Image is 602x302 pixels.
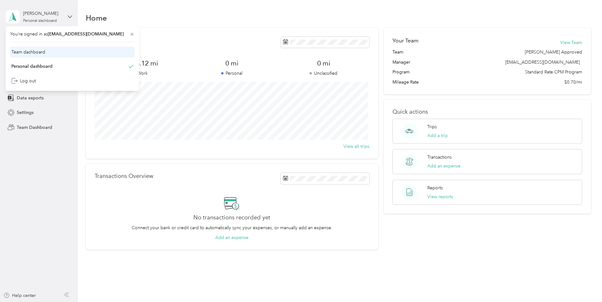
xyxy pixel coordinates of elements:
[392,59,410,66] span: Manager
[132,224,332,231] p: Connect your bank or credit card to automatically sync your expenses, or manually add an expense.
[564,79,582,85] span: $0.70/mi
[86,15,107,21] h1: Home
[11,63,53,70] div: Personal dashboard
[23,10,63,17] div: [PERSON_NAME]
[3,292,36,299] button: Help center
[278,59,369,68] span: 0 mi
[95,59,186,68] span: 9,444.12 mi
[427,132,448,139] button: Add a trip
[186,70,278,77] p: Personal
[427,163,461,169] button: Add an expense
[278,70,369,77] p: Unclassified
[427,185,443,191] p: Reports
[10,31,135,37] span: You’re signed in as
[193,214,270,221] h2: No transactions recorded yet
[95,70,186,77] p: Work
[525,49,582,55] span: [PERSON_NAME] Approved
[17,124,52,131] span: Team Dashboard
[427,123,437,130] p: Trips
[215,234,248,241] button: Add an expense
[186,59,278,68] span: 0 mi
[505,60,580,65] span: [EMAIL_ADDRESS][DOMAIN_NAME]
[560,39,582,46] button: View Team
[17,109,34,116] span: Settings
[11,78,36,84] div: Log out
[392,37,418,45] h2: Your Team
[23,19,57,23] div: Personal dashboard
[17,95,44,101] span: Data exports
[392,79,419,85] span: Mileage Rate
[392,109,582,115] p: Quick actions
[427,154,452,160] p: Transactions
[48,31,124,37] span: [EMAIL_ADDRESS][DOMAIN_NAME]
[567,267,602,302] iframe: Everlance-gr Chat Button Frame
[95,173,153,179] p: Transactions Overview
[427,193,453,200] button: View reports
[343,143,369,150] button: View all trips
[525,69,582,75] span: Standard Rate CPM Program
[11,49,45,55] div: Team dashboard
[392,69,410,75] span: Program
[392,49,403,55] span: Team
